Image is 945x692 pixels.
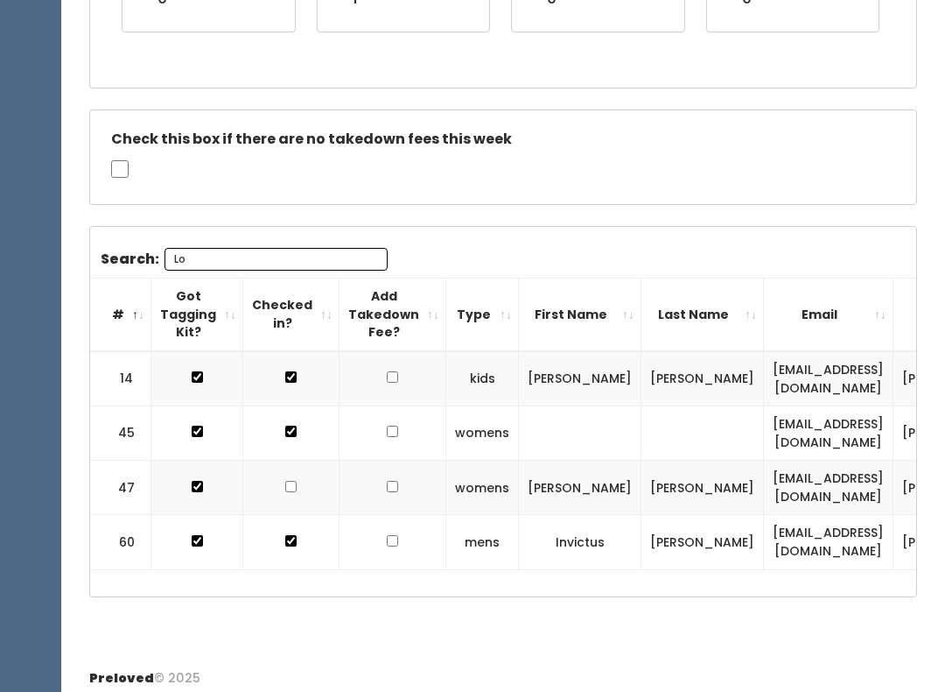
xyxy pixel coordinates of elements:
td: kids [446,351,519,406]
td: [PERSON_NAME] [641,515,764,569]
th: Type: activate to sort column ascending [446,279,519,351]
td: [EMAIL_ADDRESS][DOMAIN_NAME] [764,515,893,569]
td: [PERSON_NAME] [641,461,764,515]
td: [EMAIL_ADDRESS][DOMAIN_NAME] [764,461,893,515]
td: 45 [90,406,151,461]
input: Search: [164,248,388,271]
th: Checked in?: activate to sort column ascending [243,279,339,351]
label: Search: [101,248,388,271]
div: © 2025 [89,655,200,688]
td: [PERSON_NAME] [519,351,641,406]
th: Got Tagging Kit?: activate to sort column ascending [151,279,243,351]
td: mens [446,515,519,569]
td: [PERSON_NAME] [519,461,641,515]
th: Email: activate to sort column ascending [764,279,893,351]
th: First Name: activate to sort column ascending [519,279,641,351]
th: Last Name: activate to sort column ascending [641,279,764,351]
span: Preloved [89,669,154,687]
td: 47 [90,461,151,515]
td: Invictus [519,515,641,569]
h5: Check this box if there are no takedown fees this week [111,131,895,147]
th: #: activate to sort column descending [90,279,151,351]
td: womens [446,406,519,461]
td: 14 [90,351,151,406]
td: womens [446,461,519,515]
th: Add Takedown Fee?: activate to sort column ascending [339,279,446,351]
td: [EMAIL_ADDRESS][DOMAIN_NAME] [764,351,893,406]
td: 60 [90,515,151,569]
td: [EMAIL_ADDRESS][DOMAIN_NAME] [764,406,893,461]
td: [PERSON_NAME] [641,351,764,406]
